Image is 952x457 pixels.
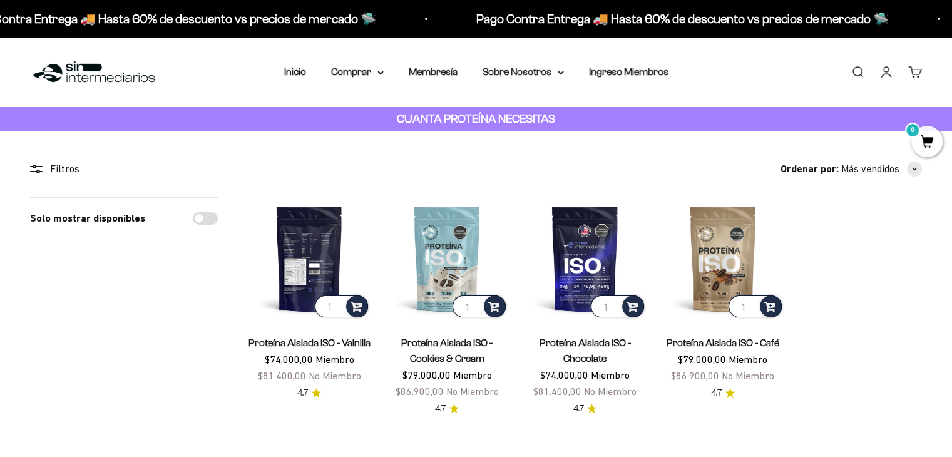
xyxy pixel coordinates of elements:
span: 4.7 [435,402,446,416]
summary: Comprar [331,64,384,80]
span: Más vendidos [841,161,899,177]
span: 4.7 [573,402,583,416]
span: Miembro [729,354,767,365]
span: Miembro [591,369,630,381]
span: No Miembro [309,370,361,381]
a: Membresía [409,66,458,77]
label: Solo mostrar disponibles [30,210,145,227]
button: Más vendidos [841,161,922,177]
a: 4.74.7 de 5.0 estrellas [297,386,321,400]
span: No Miembro [446,386,499,397]
span: $74.000,00 [540,369,588,381]
span: $86.900,00 [671,370,719,381]
span: Miembro [453,369,492,381]
span: 4.7 [711,386,722,400]
a: 4.74.7 de 5.0 estrellas [435,402,459,416]
p: Pago Contra Entrega 🚚 Hasta 60% de descuento vs precios de mercado 🛸 [474,9,886,29]
a: Proteína Aislada ISO - Cookies & Cream [401,337,493,364]
a: Proteína Aislada ISO - Chocolate [539,337,630,364]
span: $79.000,00 [402,369,451,381]
div: Filtros [30,161,218,177]
span: $86.900,00 [396,386,444,397]
a: Proteína Aislada ISO - Café [667,337,779,348]
strong: CUANTA PROTEÍNA NECESITAS [397,112,555,125]
span: No Miembro [722,370,774,381]
a: Inicio [284,66,306,77]
a: 4.74.7 de 5.0 estrellas [573,402,596,416]
span: $81.400,00 [258,370,306,381]
span: No Miembro [584,386,637,397]
span: Ordenar por: [781,161,839,177]
span: 4.7 [297,386,308,400]
a: 4.74.7 de 5.0 estrellas [711,386,735,400]
span: Miembro [315,354,354,365]
mark: 0 [905,123,920,138]
summary: Sobre Nosotros [483,64,564,80]
a: Ingreso Miembros [589,66,668,77]
a: Proteína Aislada ISO - Vainilla [248,337,371,348]
span: $74.000,00 [265,354,313,365]
span: $79.000,00 [678,354,726,365]
span: $81.400,00 [533,386,581,397]
img: Proteína Aislada ISO - Vainilla [248,197,371,320]
a: 0 [911,136,943,150]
